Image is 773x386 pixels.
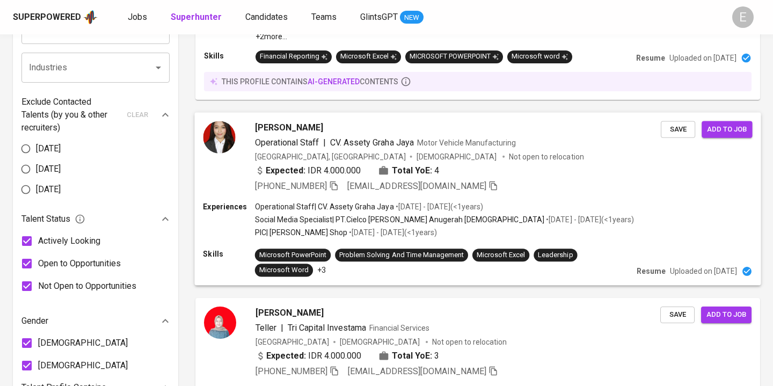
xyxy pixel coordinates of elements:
[661,121,695,137] button: Save
[21,96,120,134] p: Exclude Contacted Talents (by you & other recruiters)
[707,123,747,135] span: Add to job
[128,12,147,22] span: Jobs
[13,9,98,25] a: Superpoweredapp logo
[347,181,486,191] span: [EMAIL_ADDRESS][DOMAIN_NAME]
[417,138,516,147] span: Motor Vehicle Manufacturing
[256,31,616,42] p: +2 more ...
[339,250,464,260] div: Problem Solving And Time Management
[21,213,85,225] span: Talent Status
[36,142,61,155] span: [DATE]
[204,50,256,61] p: Skills
[255,227,348,238] p: PIC | [PERSON_NAME] Shop
[266,164,305,177] b: Expected:
[203,249,254,259] p: Skills
[323,136,326,149] span: |
[308,77,360,86] span: AI-generated
[400,12,424,23] span: NEW
[259,265,309,275] div: Microsoft Word
[256,337,329,347] div: [GEOGRAPHIC_DATA]
[203,201,254,212] p: Experiences
[255,181,327,191] span: [PHONE_NUMBER]
[392,349,432,362] b: Total YoE:
[434,164,439,177] span: 4
[151,60,166,75] button: Open
[636,53,665,63] p: Resume
[330,137,413,147] span: CV. Assety Graha Jaya
[259,250,326,260] div: Microsoft PowerPoint
[512,52,568,62] div: Microsoft word
[666,123,690,135] span: Save
[38,337,128,349] span: [DEMOGRAPHIC_DATA]
[38,359,128,372] span: [DEMOGRAPHIC_DATA]
[203,121,235,153] img: 8fc05ff2a2f4c7489b734da66f1de00f.jpeg
[255,214,545,225] p: Social Media Specialist | PT.Cielco [PERSON_NAME] Anugerah [DEMOGRAPHIC_DATA]
[38,235,100,247] span: Actively Looking
[360,11,424,24] a: GlintsGPT NEW
[260,52,327,62] div: Financial Reporting
[670,266,737,276] p: Uploaded on [DATE]
[317,265,326,275] p: +3
[13,11,81,24] div: Superpowered
[38,257,121,270] span: Open to Opportunities
[360,12,398,22] span: GlintsGPT
[171,11,224,24] a: Superhunter
[255,151,406,162] div: [GEOGRAPHIC_DATA], [GEOGRAPHIC_DATA]
[732,6,754,28] div: E
[256,349,361,362] div: IDR 4.000.000
[245,12,288,22] span: Candidates
[369,324,429,332] span: Financial Services
[394,201,483,212] p: • [DATE] - [DATE] ( <1 years )
[281,322,283,334] span: |
[255,121,323,134] span: [PERSON_NAME]
[434,349,439,362] span: 3
[666,309,689,321] span: Save
[255,201,394,212] p: Operational Staff | CV. Assety Graha Jaya
[266,349,306,362] b: Expected:
[36,183,61,196] span: [DATE]
[204,307,236,339] img: 2e12e1fd641cb6458c7f325f5b040cbe.jpg
[660,307,695,323] button: Save
[256,307,324,319] span: [PERSON_NAME]
[255,137,319,147] span: Operational Staff
[347,227,436,238] p: • [DATE] - [DATE] ( <1 years )
[702,121,752,137] button: Add to job
[544,214,633,225] p: • [DATE] - [DATE] ( <1 years )
[36,163,61,176] span: [DATE]
[311,12,337,22] span: Teams
[256,323,276,333] span: Teller
[669,53,736,63] p: Uploaded on [DATE]
[432,337,507,347] p: Not open to relocation
[245,11,290,24] a: Candidates
[21,208,170,230] div: Talent Status
[171,12,222,22] b: Superhunter
[128,11,149,24] a: Jobs
[706,309,746,321] span: Add to job
[340,337,421,347] span: [DEMOGRAPHIC_DATA]
[21,315,48,327] p: Gender
[195,113,760,285] a: [PERSON_NAME]Operational Staff|CV. Assety Graha JayaMotor Vehicle Manufacturing[GEOGRAPHIC_DATA],...
[21,96,170,134] div: Exclude Contacted Talents (by you & other recruiters)clear
[311,11,339,24] a: Teams
[410,52,499,62] div: MICROSOFT POWERPOINT
[477,250,525,260] div: Microsoft Excel
[392,164,432,177] b: Total YoE:
[288,323,366,333] span: Tri Capital Investama
[348,366,486,376] span: [EMAIL_ADDRESS][DOMAIN_NAME]
[256,366,327,376] span: [PHONE_NUMBER]
[21,310,170,332] div: Gender
[83,9,98,25] img: app logo
[255,164,361,177] div: IDR 4.000.000
[538,250,573,260] div: Leadership
[701,307,752,323] button: Add to job
[38,280,136,293] span: Not Open to Opportunities
[222,76,398,87] p: this profile contains contents
[637,266,666,276] p: Resume
[417,151,498,162] span: [DEMOGRAPHIC_DATA]
[340,52,397,62] div: Microsoft Excel
[509,151,584,162] p: Not open to relocation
